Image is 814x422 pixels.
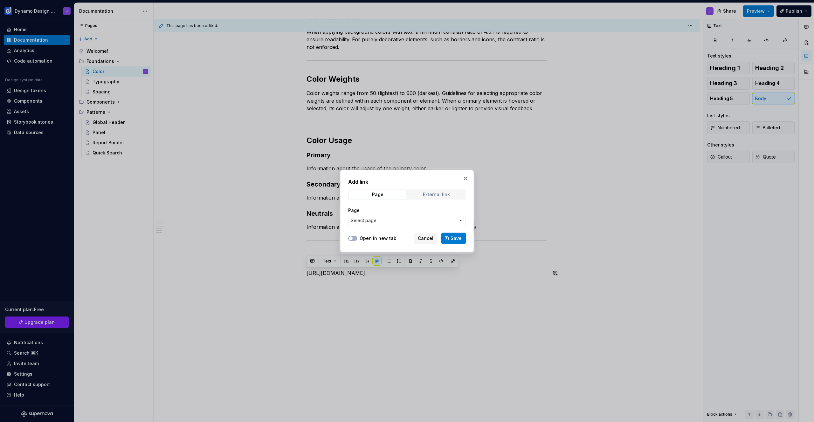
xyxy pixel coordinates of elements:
[348,215,466,226] button: Select page
[441,233,466,244] button: Save
[348,207,360,214] label: Page
[418,235,433,242] span: Cancel
[451,235,462,242] span: Save
[351,217,376,224] span: Select page
[348,178,466,186] h2: Add link
[372,192,383,197] div: Page
[414,233,438,244] button: Cancel
[360,235,397,242] label: Open in new tab
[423,192,450,197] div: External link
